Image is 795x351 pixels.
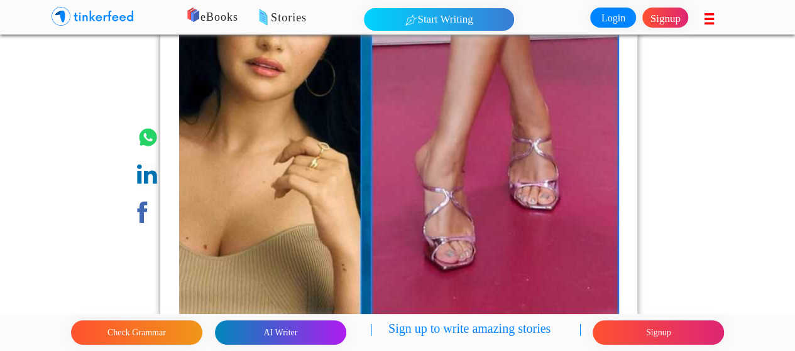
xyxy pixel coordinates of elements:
button: Check Grammar [71,320,202,345]
img: whatsapp.png [137,126,159,148]
p: eBooks [170,9,520,26]
p: | Sign up to write amazing stories | [370,319,581,346]
button: AI Writer [215,320,346,345]
p: Stories [219,9,569,27]
button: Start Writing [364,8,514,31]
a: Login [590,8,636,28]
button: Signup [593,320,724,345]
a: Signup [642,8,688,28]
